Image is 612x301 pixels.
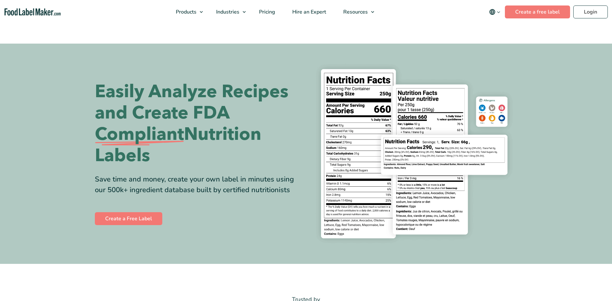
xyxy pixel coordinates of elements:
[505,5,570,18] a: Create a free label
[95,174,301,195] div: Save time and money, create your own label in minutes using our 500k+ ingredient database built b...
[257,8,276,16] span: Pricing
[95,81,301,166] h1: Easily Analyze Recipes and Create FDA Nutrition Labels
[341,8,368,16] span: Resources
[214,8,240,16] span: Industries
[174,8,197,16] span: Products
[95,124,184,145] span: Compliant
[573,5,608,18] a: Login
[95,212,162,225] a: Create a Free Label
[290,8,327,16] span: Hire an Expert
